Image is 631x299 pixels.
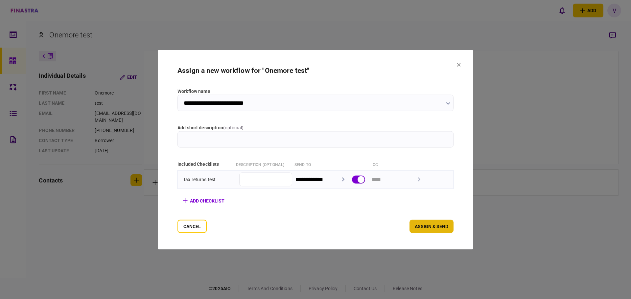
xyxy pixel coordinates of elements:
div: send to [294,160,350,167]
div: cc [373,160,428,167]
div: Tax returns test [183,176,236,183]
label: Workflow name [177,88,454,95]
span: ( optional ) [223,125,244,130]
button: Cancel [177,220,207,233]
label: add short description [177,124,454,131]
button: assign & send [409,220,454,233]
div: included checklists [177,160,233,167]
h2: Assign a new workflow for "Onemore test" [177,66,454,75]
button: add checklist [177,195,230,206]
input: Workflow name [177,95,454,111]
div: Description (optional) [236,160,291,167]
input: add short description [177,131,454,147]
